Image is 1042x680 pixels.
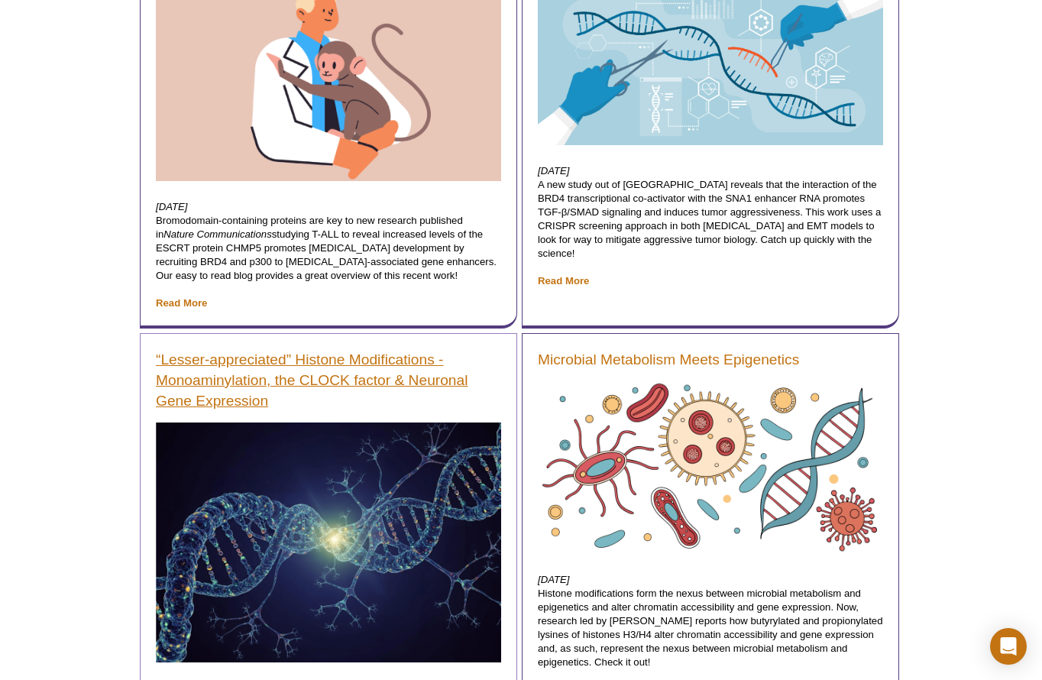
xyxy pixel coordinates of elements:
[156,349,501,411] a: “Lesser-appreciated” Histone Modifications - Monoaminylation, the CLOCK factor & Neuronal Gene Ex...
[163,228,271,240] em: Nature Communications
[538,349,799,370] a: Microbial Metabolism Meets Epigenetics
[538,165,570,176] em: [DATE]
[990,628,1027,665] div: Open Intercom Messenger
[156,201,188,212] em: [DATE]
[538,275,589,287] a: Read More
[538,574,570,585] em: [DATE]
[156,200,501,310] p: Bromodomain-containing proteins are key to new research published in studying T-ALL to reveal inc...
[156,423,501,662] img: DNA Modifications
[156,297,207,309] a: Read More
[538,164,883,288] p: A new study out of [GEOGRAPHIC_DATA] reveals that the interaction of the BRD4 transcriptional co-...
[538,381,883,554] img: Microbes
